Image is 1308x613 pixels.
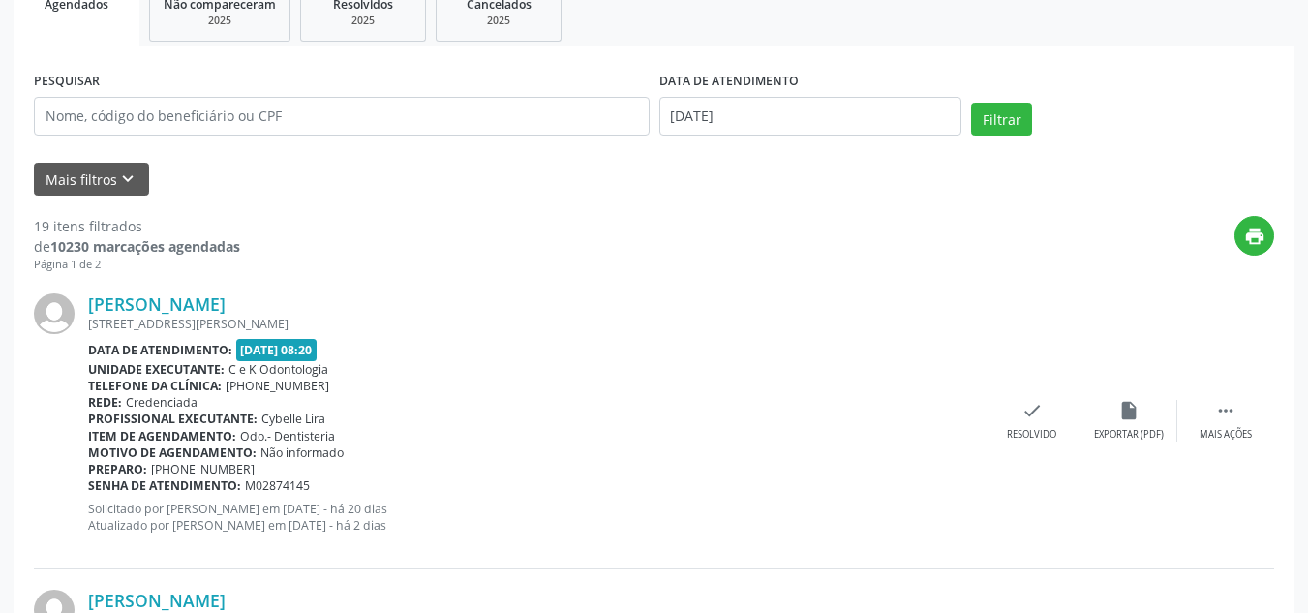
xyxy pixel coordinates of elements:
div: 19 itens filtrados [34,216,240,236]
span: [DATE] 08:20 [236,339,318,361]
a: [PERSON_NAME] [88,590,226,611]
strong: 10230 marcações agendadas [50,237,240,256]
i:  [1215,400,1236,421]
i: check [1021,400,1043,421]
button: Mais filtroskeyboard_arrow_down [34,163,149,197]
span: C e K Odontologia [228,361,328,378]
b: Profissional executante: [88,411,258,427]
i: insert_drive_file [1118,400,1140,421]
button: print [1234,216,1274,256]
span: [PHONE_NUMBER] [151,461,255,477]
b: Telefone da clínica: [88,378,222,394]
p: Solicitado por [PERSON_NAME] em [DATE] - há 20 dias Atualizado por [PERSON_NAME] em [DATE] - há 2... [88,501,984,534]
div: 2025 [164,14,276,28]
span: M02874145 [245,477,310,494]
span: [PHONE_NUMBER] [226,378,329,394]
span: Não informado [260,444,344,461]
div: [STREET_ADDRESS][PERSON_NAME] [88,316,984,332]
b: Motivo de agendamento: [88,444,257,461]
span: Credenciada [126,394,198,411]
b: Data de atendimento: [88,342,232,358]
div: Página 1 de 2 [34,257,240,273]
b: Rede: [88,394,122,411]
button: Filtrar [971,103,1032,136]
label: DATA DE ATENDIMENTO [659,67,799,97]
img: img [34,293,75,334]
i: keyboard_arrow_down [117,169,138,190]
div: 2025 [315,14,411,28]
div: 2025 [450,14,547,28]
span: Odo.- Dentisteria [240,428,335,444]
div: Resolvido [1007,428,1056,442]
div: Exportar (PDF) [1094,428,1164,442]
div: de [34,236,240,257]
input: Selecione um intervalo [659,97,962,136]
a: [PERSON_NAME] [88,293,226,315]
b: Unidade executante: [88,361,225,378]
b: Senha de atendimento: [88,477,241,494]
span: Cybelle Lira [261,411,325,427]
i: print [1244,226,1265,247]
b: Preparo: [88,461,147,477]
label: PESQUISAR [34,67,100,97]
input: Nome, código do beneficiário ou CPF [34,97,650,136]
b: Item de agendamento: [88,428,236,444]
div: Mais ações [1200,428,1252,442]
